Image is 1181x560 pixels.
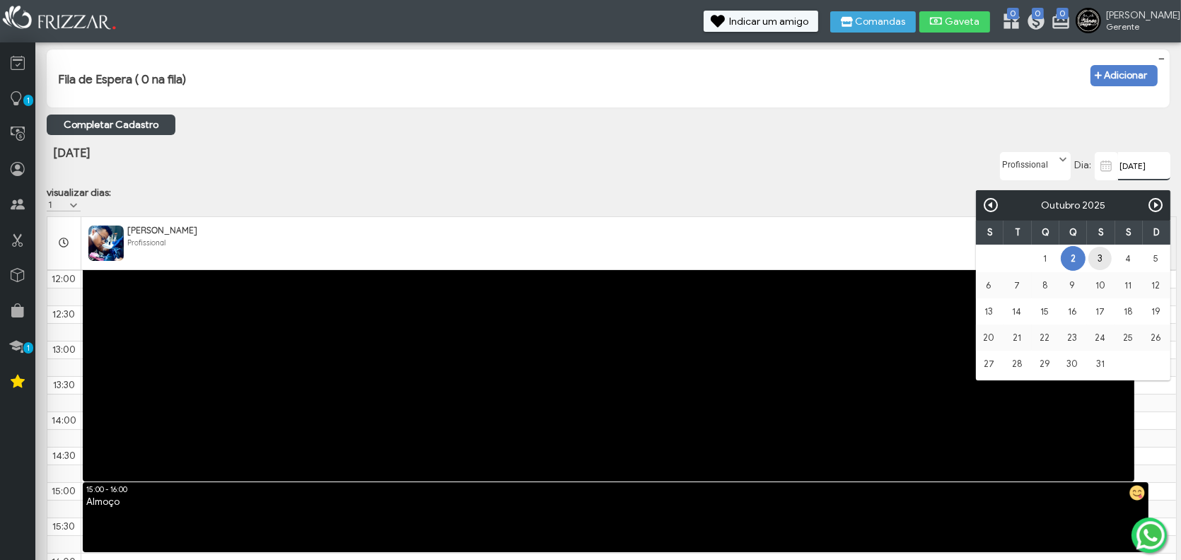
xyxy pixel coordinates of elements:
[52,273,76,285] span: 12:00
[1088,352,1112,375] a: 31
[1033,274,1057,297] a: 8
[1001,153,1057,170] label: Profissional
[1126,227,1131,238] span: Sábado
[47,187,111,199] label: visualizar dias:
[1033,300,1057,323] a: 15
[1088,300,1112,323] a: 17
[830,11,916,33] button: Comandas
[1051,11,1065,34] a: 0
[52,414,76,426] span: 14:00
[1041,199,1080,211] span: select month
[1007,8,1019,19] span: 0
[1005,300,1028,323] a: 14
[1098,227,1104,238] span: Sexta
[1061,274,1084,297] a: 9
[987,227,993,238] span: Segunda
[977,326,1001,349] a: 20
[1061,246,1086,271] a: 2
[23,342,33,354] span: 1
[1057,8,1069,19] span: 0
[1005,326,1028,349] a: 21
[1144,247,1168,270] a: 5
[1042,227,1049,238] span: Quarta
[52,344,76,356] span: 13:00
[1082,199,1105,211] span: select year
[1005,352,1028,375] a: 28
[1001,11,1016,34] a: 0
[1074,159,1091,171] span: Dia:
[1134,518,1168,552] img: whatsapp.png
[1129,485,1145,501] img: almoco.png
[1015,227,1020,238] span: Terça
[1154,52,1169,65] button: −
[1090,65,1158,86] button: Adicionar
[1106,9,1170,21] span: [PERSON_NAME]
[1088,274,1112,297] a: 10
[1033,247,1057,270] a: 1
[1117,247,1140,270] a: 4
[1117,274,1140,297] a: 11
[1106,21,1170,32] span: Gerente
[1061,300,1084,323] a: 16
[1069,227,1077,238] span: Quin ta
[53,379,75,391] span: 13:30
[1144,326,1168,349] a: 26
[52,308,75,320] span: 12:30
[127,225,197,235] span: [PERSON_NAME]
[1144,300,1168,323] a: 19
[1088,247,1112,270] a: 3
[47,115,175,135] a: Completar Cadastro
[1061,352,1084,375] a: 30
[47,199,68,211] label: 1
[1118,152,1170,180] input: data
[1088,326,1112,349] a: 24
[704,11,818,32] button: Indicar um amigo
[977,300,1001,323] a: 13
[856,17,906,27] span: Comandas
[1117,326,1140,349] a: 25
[58,72,186,87] h3: Fila de Espera ( 0 na fila)
[945,17,980,27] span: Gaveta
[1033,326,1057,349] a: 22
[1098,158,1115,175] img: calendar-01.svg
[127,238,165,247] span: Profissional
[1153,227,1160,238] span: Domingo
[729,17,808,27] span: Indicar um amigo
[977,352,1001,375] a: 27
[52,450,76,462] span: 14:30
[1117,300,1140,323] a: 18
[88,226,124,261] img: FuncionarioFotoBean_get.xhtml
[86,485,127,494] span: 15:00 - 16:00
[23,95,33,106] span: 1
[1061,326,1084,349] a: 23
[52,485,76,497] span: 15:00
[1144,274,1168,297] a: 12
[1005,274,1028,297] a: 7
[83,496,1149,509] div: Almoço
[1033,352,1057,375] a: 29
[1026,11,1040,34] a: 0
[52,520,75,532] span: 15:30
[53,146,90,161] span: [DATE]
[982,197,999,214] a: Anterior
[1076,8,1174,36] a: [PERSON_NAME] Gerente
[919,11,990,33] button: Gaveta
[1032,8,1044,19] span: 0
[1147,197,1164,214] a: Próximo
[977,274,1001,297] a: 6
